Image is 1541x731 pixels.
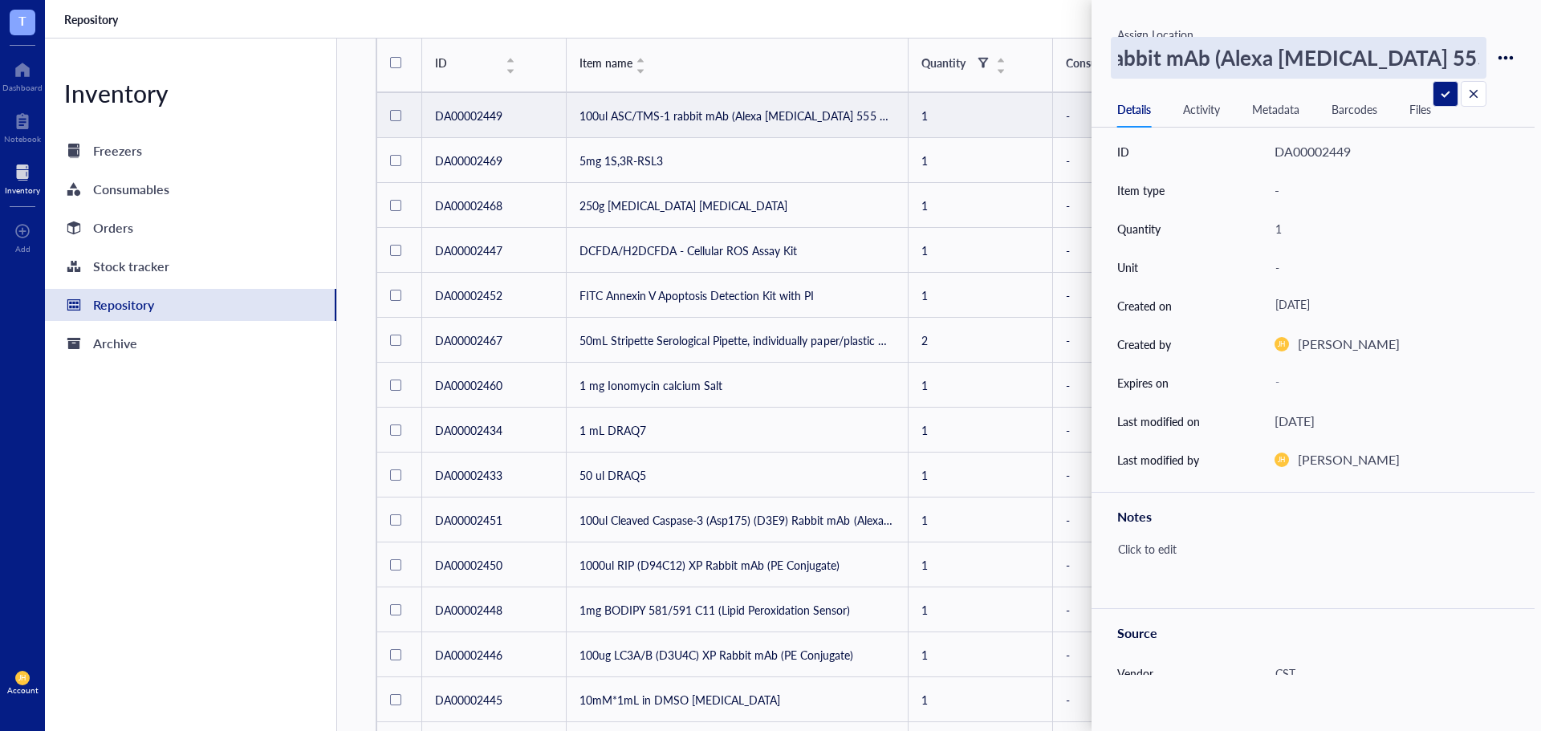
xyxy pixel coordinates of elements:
td: - [1053,587,1246,632]
div: Notebook [4,134,41,144]
td: 100ul ASC/TMS-1 rabbit mAb (Alexa [MEDICAL_DATA] 555 Conjugate) [567,93,909,138]
div: - [1275,180,1279,201]
td: DCFDA/H2DCFDA - Cellular ROS Assay Kit [567,228,909,273]
td: 1 [909,273,1053,318]
td: DA00002446 [422,632,567,677]
td: - [1053,93,1246,138]
div: Inventory [45,77,336,109]
div: [DATE] [1268,291,1502,320]
div: - [1268,250,1502,284]
div: Dashboard [2,83,43,92]
td: DA00002452 [422,273,567,318]
td: 5mg 1S,3R-RSL3 [567,138,909,183]
td: - [1053,183,1246,228]
td: - [1053,228,1246,273]
span: JH [18,674,26,682]
div: Account [7,685,39,695]
a: Consumables [45,173,336,205]
div: ID [435,54,502,71]
td: - [1053,318,1246,363]
td: DA00002433 [422,453,567,497]
td: 1 [909,138,1053,183]
span: T [18,10,26,30]
td: 1 mg Ionomycin calcium Salt [567,363,909,408]
div: Barcodes [1332,100,1377,118]
div: Assign Location [1117,26,1522,43]
td: - [1053,677,1246,722]
div: Created by [1117,335,1171,353]
div: Quantity [921,54,966,71]
td: DA00002445 [422,677,567,722]
td: 2 [909,318,1053,363]
td: FITC Annexin V Apoptosis Detection Kit with PI [567,273,909,318]
div: Activity [1183,100,1220,118]
div: Source [1117,622,1509,644]
div: Consumable type [1066,54,1151,71]
span: JH [1278,456,1286,464]
td: 1 [909,542,1053,587]
td: 1 [909,677,1053,722]
td: DA00002450 [422,542,567,587]
a: Repository [45,289,336,321]
div: Repository [93,294,154,316]
td: DA00002449 [422,93,567,138]
td: DA00002468 [422,183,567,228]
td: DA00002448 [422,587,567,632]
td: 50mL Stripette Serological Pipette, individually paper/plastic wrapped [567,318,909,363]
div: Quantity [1117,220,1161,238]
div: 1 [1268,212,1502,246]
div: Details [1117,100,1151,118]
span: Item name [579,54,632,71]
div: Add [15,244,30,254]
td: 10mM*1mL in DMSO [MEDICAL_DATA] [567,677,909,722]
td: 1 [909,228,1053,273]
a: Inventory [5,160,40,195]
span: JH [1278,340,1286,348]
a: Orders [45,212,336,244]
td: - [1053,632,1246,677]
div: Freezers [93,140,142,162]
div: Consumables [93,178,169,201]
td: DA00002469 [422,138,567,183]
td: 1 [909,408,1053,453]
td: 250g [MEDICAL_DATA] [MEDICAL_DATA] [567,183,909,228]
div: [DATE] [1275,411,1315,432]
td: DA00002460 [422,363,567,408]
a: Archive [45,327,336,359]
div: Expires on [1117,374,1169,392]
div: Click to edit [1111,538,1502,595]
td: - [1053,273,1246,318]
div: Inventory [5,185,40,195]
a: Repository [64,12,121,26]
td: - [1053,542,1246,587]
a: Dashboard [2,57,43,92]
div: CST [1268,656,1502,690]
div: Item type [1117,181,1165,199]
td: 1000ul RIP (D94C12) XP Rabbit mAb (PE Conjugate) [567,542,909,587]
td: 1 [909,587,1053,632]
td: 1 [909,632,1053,677]
td: - [1053,363,1246,408]
td: - [1053,497,1246,542]
td: - [1053,453,1246,497]
div: - [1268,368,1502,397]
td: 1 mL DRAQ7 [567,408,909,453]
td: DA00002447 [422,228,567,273]
td: 50 ul DRAQ5 [567,453,909,497]
td: DA00002467 [422,318,567,363]
div: Last modified on [1117,412,1200,430]
td: 1 [909,453,1053,497]
div: Created on [1117,297,1172,315]
td: DA00002451 [422,497,567,542]
td: 1 [909,363,1053,408]
div: DA00002449 [1275,141,1351,162]
div: [PERSON_NAME] [1298,449,1400,470]
a: Stock tracker [45,250,336,282]
div: Vendor [1117,664,1153,682]
td: 1 [909,183,1053,228]
div: Orders [93,217,133,239]
div: [PERSON_NAME] [1298,334,1400,355]
td: 1 [909,497,1053,542]
td: 100ul Cleaved Caspase-3 (Asp175) (D3E9) Rabbit mAb (Alexa [MEDICAL_DATA] 647 Conjugate) [567,497,909,542]
td: 1 [909,93,1053,138]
